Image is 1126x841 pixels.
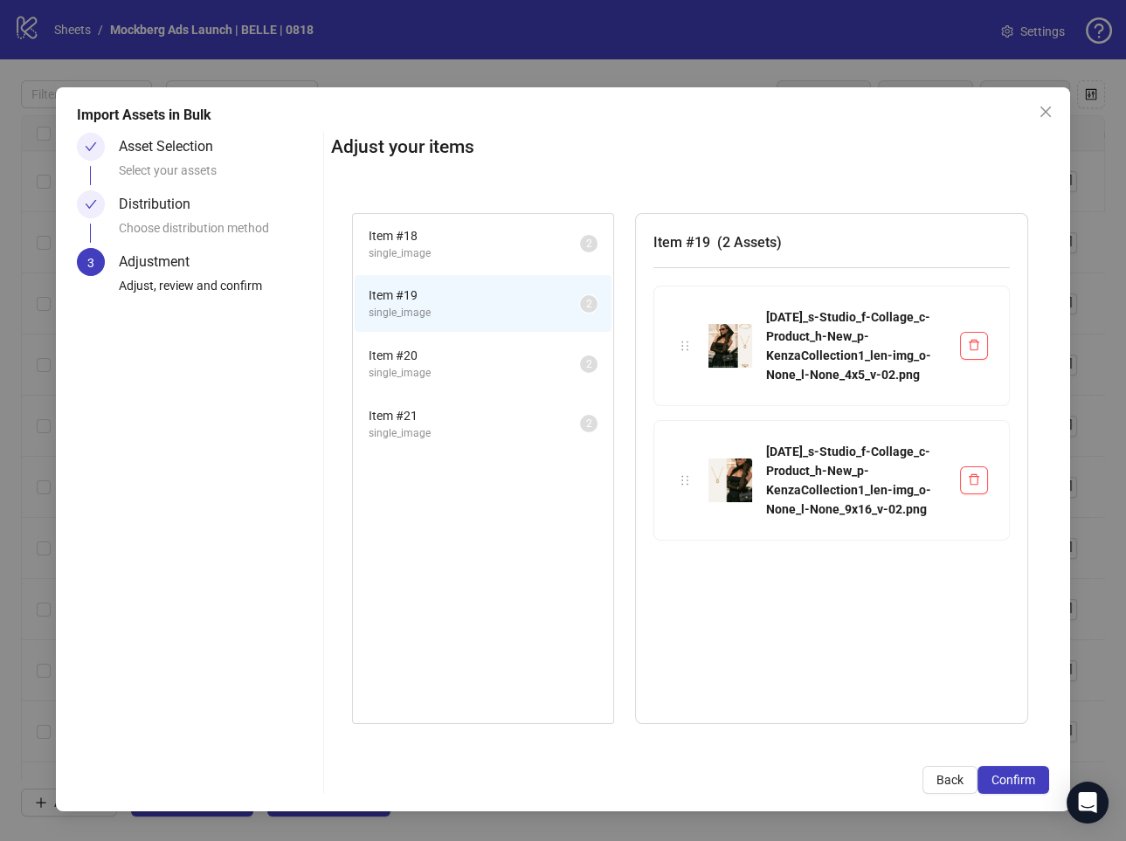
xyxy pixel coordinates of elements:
div: Adjust, review and confirm [119,276,316,306]
span: check [85,141,97,153]
button: Delete [960,332,988,360]
span: Confirm [991,773,1035,787]
button: Back [922,766,977,794]
span: close [1039,105,1053,119]
div: Adjustment [119,248,204,276]
span: single_image [369,305,580,321]
div: Select your assets [119,161,316,190]
h3: Item # 19 [653,231,1009,253]
span: 3 [87,256,94,270]
div: holder [675,471,694,490]
span: holder [679,474,691,486]
span: ( 2 Assets ) [717,234,782,251]
div: Choose distribution method [119,218,316,248]
sup: 2 [580,415,598,432]
div: [DATE]_s-Studio_f-Collage_c-Product_h-New_p-KenzaCollection1_len-img_o-None_l-None_4x5_v-02.png [766,307,945,384]
span: Item # 21 [369,406,580,425]
div: Import Assets in Bulk [77,105,1048,126]
span: 2 [586,417,592,430]
div: Open Intercom Messenger [1067,782,1109,824]
sup: 2 [580,295,598,313]
img: Aug02_s-Studio_f-Collage_c-Product_h-New_p-KenzaCollection1_len-img_o-None_l-None_9x16_v-02.png [708,458,752,502]
span: delete [968,339,980,351]
span: single_image [369,425,580,442]
div: Asset Selection [119,133,227,161]
span: check [85,198,97,210]
sup: 2 [580,355,598,373]
span: 2 [586,298,592,310]
span: Item # 18 [369,226,580,245]
span: 2 [586,238,592,250]
span: single_image [369,365,580,382]
div: Distribution [119,190,204,218]
h2: Adjust your items [331,133,1048,162]
span: holder [679,340,691,352]
img: Aug02_s-Studio_f-Collage_c-Product_h-New_p-KenzaCollection1_len-img_o-None_l-None_4x5_v-02.png [708,324,752,368]
button: Delete [960,466,988,494]
span: Item # 19 [369,286,580,305]
span: 2 [586,358,592,370]
div: [DATE]_s-Studio_f-Collage_c-Product_h-New_p-KenzaCollection1_len-img_o-None_l-None_9x16_v-02.png [766,442,945,519]
button: Close [1032,98,1060,126]
span: delete [968,473,980,486]
span: Item # 20 [369,346,580,365]
sup: 2 [580,235,598,252]
span: Back [936,773,964,787]
div: holder [675,336,694,355]
button: Confirm [977,766,1049,794]
span: single_image [369,245,580,262]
